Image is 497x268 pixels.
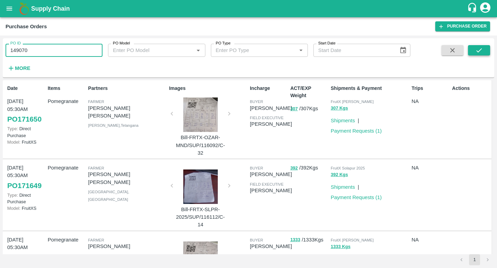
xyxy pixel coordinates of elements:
[7,192,45,205] p: Direct Purchase
[6,44,103,57] input: Enter PO ID
[15,65,30,71] strong: More
[331,238,373,242] span: FruitX [PERSON_NAME]
[7,193,18,198] span: Type:
[479,1,491,16] div: account of current user
[467,2,479,15] div: customer-support
[48,236,85,244] p: Pomegranate
[412,164,449,172] p: NA
[48,97,85,105] p: Pomegranate
[88,104,166,120] p: [PERSON_NAME] [PERSON_NAME]
[250,85,288,92] p: Incharge
[31,4,467,13] a: Supply Chain
[331,184,355,190] a: Shipments
[452,85,490,92] p: Actions
[250,171,292,178] p: [PERSON_NAME]
[250,104,292,112] p: [PERSON_NAME]
[88,85,166,92] p: Partners
[331,195,382,200] a: Payment Requests (1)
[88,238,104,242] span: Farmer
[169,85,247,92] p: Images
[290,105,328,113] p: / 307 Kgs
[313,44,394,57] input: Start Date
[250,116,284,120] span: field executive
[7,251,41,264] a: PO171648
[7,126,18,131] span: Type:
[110,46,192,55] input: Enter PO Model
[7,140,20,145] span: Model:
[7,179,41,192] a: PO171649
[290,85,328,99] p: ACT/EXP Weight
[7,125,45,138] p: Direct Purchase
[290,164,328,172] p: / 392 Kgs
[250,166,263,170] span: buyer
[216,41,231,46] label: PO Type
[435,21,490,31] a: Purchase Order
[6,62,32,74] button: More
[331,85,409,92] p: Shipments & Payment
[331,104,348,112] button: 307 Kgs
[113,41,130,46] label: PO Model
[331,100,373,104] span: FruitX [PERSON_NAME]
[250,120,292,128] p: [PERSON_NAME]
[7,236,45,251] p: [DATE] 05:30AM
[412,97,449,105] p: NA
[331,243,350,251] button: 1333 Kgs
[88,166,104,170] span: Farmer
[250,182,284,186] span: field executive
[48,164,85,172] p: Pomegranate
[331,166,365,170] span: FruitX Solapur 2025
[397,44,410,57] button: Choose date
[290,236,328,244] p: / 1333 Kgs
[250,238,263,242] span: buyer
[318,41,335,46] label: Start Date
[355,114,359,124] div: |
[412,236,449,244] p: NA
[88,190,129,202] span: [GEOGRAPHIC_DATA] , [GEOGRAPHIC_DATA]
[88,171,166,186] p: [PERSON_NAME] [PERSON_NAME]
[17,2,31,16] img: logo
[455,254,494,265] nav: pagination navigation
[290,236,300,244] button: 1333
[175,206,226,229] p: Bill-FRTX-SLPR-2025/SUP/116112/C-14
[290,105,298,113] button: 307
[31,5,70,12] b: Supply Chain
[7,206,20,211] span: Model:
[88,123,138,127] span: [PERSON_NAME] , Telangana
[250,243,292,250] p: [PERSON_NAME]
[48,85,85,92] p: Items
[7,113,41,125] a: PO171650
[331,171,348,179] button: 392 Kgs
[10,41,21,46] label: PO ID
[250,187,292,194] p: [PERSON_NAME]
[88,243,166,250] p: [PERSON_NAME]
[331,128,382,134] a: Payment Requests (1)
[6,22,47,31] div: Purchase Orders
[412,85,449,92] p: Trips
[88,100,104,104] span: Farmer
[213,46,294,55] input: Enter PO Type
[7,164,45,179] p: [DATE] 05:30AM
[355,181,359,191] div: |
[250,100,263,104] span: buyer
[469,254,480,265] button: page 1
[7,139,45,145] p: FruitXS
[7,205,45,212] p: FruitXS
[194,46,203,55] button: Open
[175,134,226,157] p: Bill-FRTX-OZAR-MND/SUP/116092/C-32
[355,252,359,262] div: |
[7,85,45,92] p: Date
[290,164,298,172] button: 392
[331,118,355,123] a: Shipments
[7,97,45,113] p: [DATE] 05:30AM
[296,46,305,55] button: Open
[1,1,17,17] button: open drawer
